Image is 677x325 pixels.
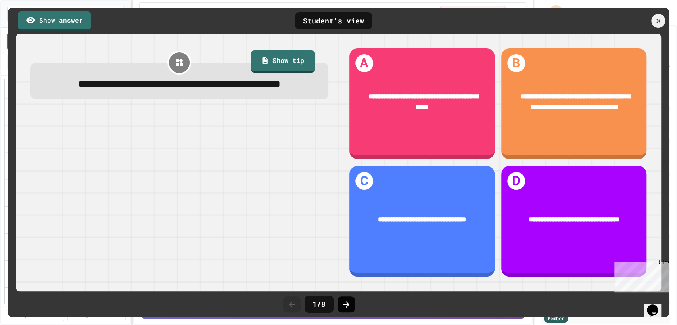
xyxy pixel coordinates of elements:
iframe: chat widget [611,259,669,292]
h1: B [507,54,525,72]
h1: A [355,54,373,72]
h1: D [507,172,525,190]
div: 1 / 8 [305,296,334,313]
a: Show tip [251,50,315,73]
h1: C [355,172,373,190]
iframe: chat widget [644,293,669,317]
a: Show answer [18,11,91,31]
div: Chat with us now!Close [3,3,55,50]
div: Student's view [295,12,372,29]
